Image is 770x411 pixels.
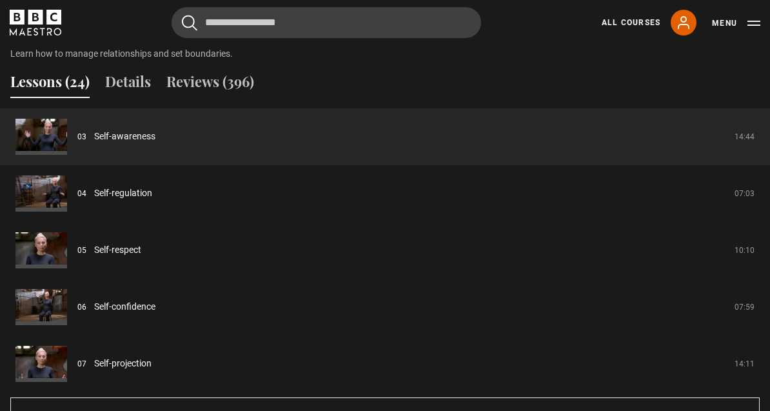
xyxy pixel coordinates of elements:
svg: BBC Maestro [10,10,61,35]
a: Self-respect [94,243,141,257]
input: Search [172,7,481,38]
button: Lessons (24) [10,71,90,98]
button: Toggle navigation [712,17,760,30]
a: Self-awareness [94,130,155,143]
button: Reviews (396) [166,71,254,98]
a: Self-regulation [94,186,152,200]
a: Self-confidence [94,300,155,314]
a: Self-projection [94,357,152,370]
a: All Courses [602,17,660,28]
p: Learn how to manage relationships and set boundaries. [10,47,760,61]
button: Submit the search query [182,15,197,31]
button: Details [105,71,151,98]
